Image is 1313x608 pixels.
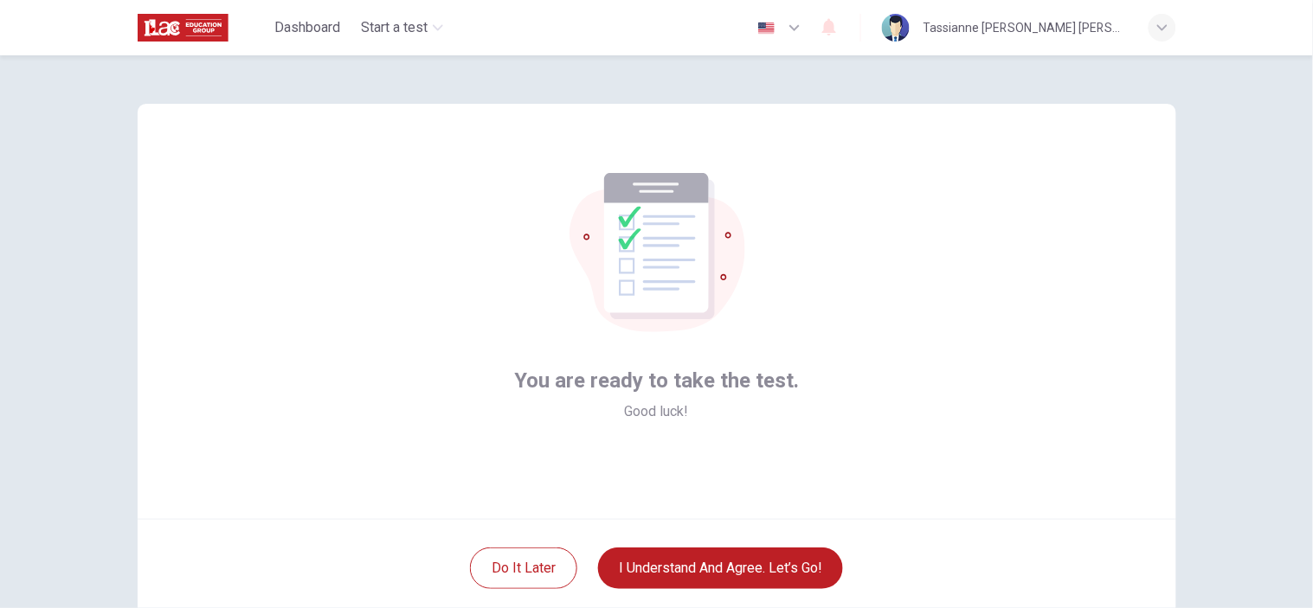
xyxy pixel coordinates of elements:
[138,10,268,45] a: ILAC logo
[882,14,910,42] img: Profile picture
[267,12,347,43] button: Dashboard
[361,17,428,38] span: Start a test
[756,22,777,35] img: en
[924,17,1128,38] div: Tassianne [PERSON_NAME] [PERSON_NAME]
[354,12,450,43] button: Start a test
[138,10,228,45] img: ILAC logo
[625,401,689,422] span: Good luck!
[598,547,843,589] button: I understand and agree. Let’s go!
[470,547,577,589] button: Do it later
[514,367,799,394] span: You are ready to take the test.
[274,17,340,38] span: Dashboard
